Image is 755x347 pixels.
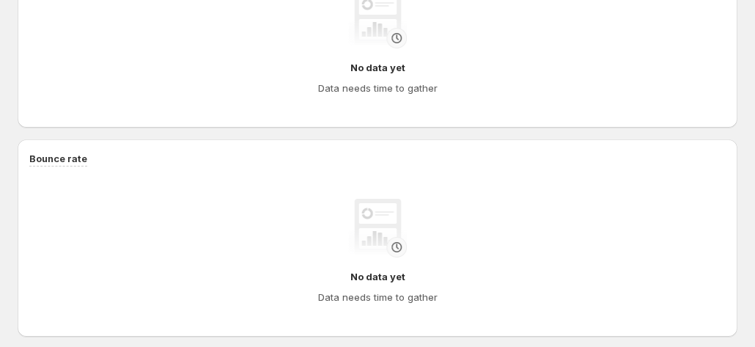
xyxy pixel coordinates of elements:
h4: No data yet [350,60,405,75]
img: No data yet [348,199,407,257]
h4: Data needs time to gather [318,290,438,304]
h4: No data yet [350,269,405,284]
h4: Data needs time to gather [318,81,438,95]
h3: Bounce rate [29,151,87,166]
